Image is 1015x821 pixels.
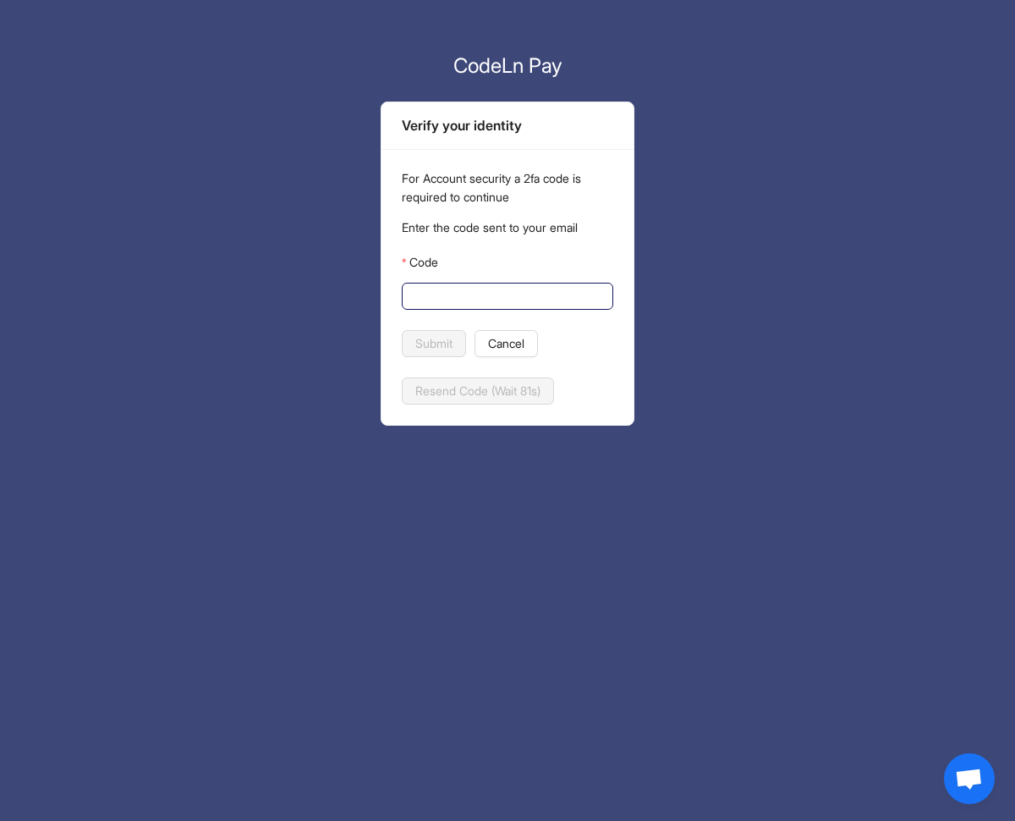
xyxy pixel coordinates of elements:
[944,753,995,804] div: Open chat
[402,377,554,405] button: Resend Code (Wait 81s)
[402,115,613,136] div: Verify your identity
[415,334,453,353] span: Submit
[488,334,524,353] span: Cancel
[381,51,634,81] p: CodeLn Pay
[402,330,466,357] button: Submit
[415,382,540,400] span: Resend Code (Wait 81s)
[412,287,600,306] input: Code
[402,249,438,276] label: Code
[402,169,613,207] p: For Account security a 2fa code is required to continue
[402,218,613,237] p: Enter the code sent to your email
[475,330,538,357] button: Cancel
